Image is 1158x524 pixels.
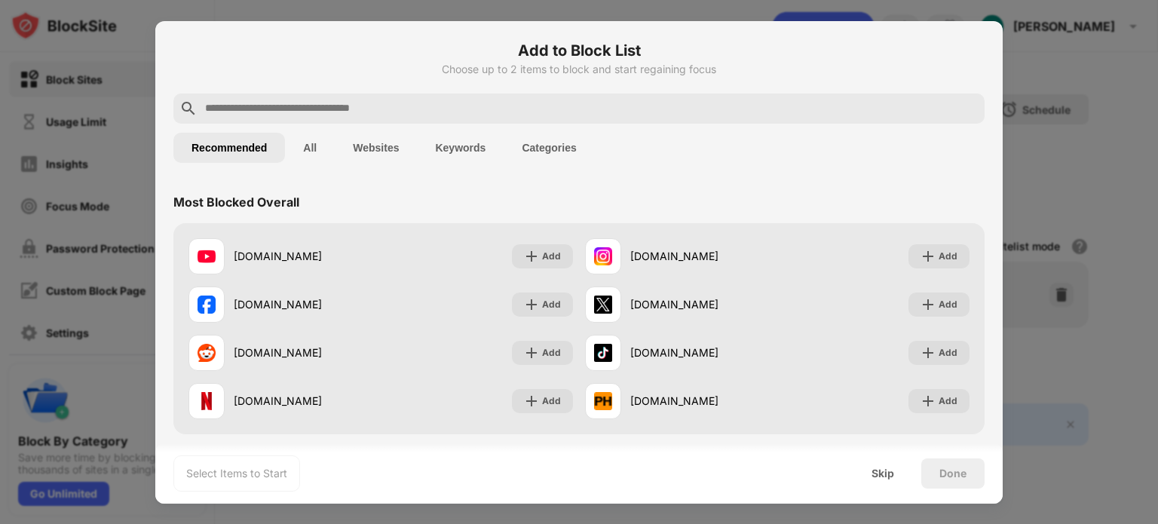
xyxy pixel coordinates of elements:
[630,345,777,360] div: [DOMAIN_NAME]
[939,345,957,360] div: Add
[198,392,216,410] img: favicons
[542,345,561,360] div: Add
[630,248,777,264] div: [DOMAIN_NAME]
[939,249,957,264] div: Add
[939,394,957,409] div: Add
[417,133,504,163] button: Keywords
[594,296,612,314] img: favicons
[594,392,612,410] img: favicons
[630,296,777,312] div: [DOMAIN_NAME]
[542,297,561,312] div: Add
[335,133,417,163] button: Websites
[234,345,381,360] div: [DOMAIN_NAME]
[234,296,381,312] div: [DOMAIN_NAME]
[594,247,612,265] img: favicons
[173,63,985,75] div: Choose up to 2 items to block and start regaining focus
[594,344,612,362] img: favicons
[504,133,594,163] button: Categories
[173,39,985,62] h6: Add to Block List
[198,296,216,314] img: favicons
[198,247,216,265] img: favicons
[542,249,561,264] div: Add
[198,344,216,362] img: favicons
[234,393,381,409] div: [DOMAIN_NAME]
[939,467,967,480] div: Done
[173,133,285,163] button: Recommended
[186,466,287,481] div: Select Items to Start
[542,394,561,409] div: Add
[285,133,335,163] button: All
[234,248,381,264] div: [DOMAIN_NAME]
[872,467,894,480] div: Skip
[173,195,299,210] div: Most Blocked Overall
[939,297,957,312] div: Add
[630,393,777,409] div: [DOMAIN_NAME]
[179,100,198,118] img: search.svg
